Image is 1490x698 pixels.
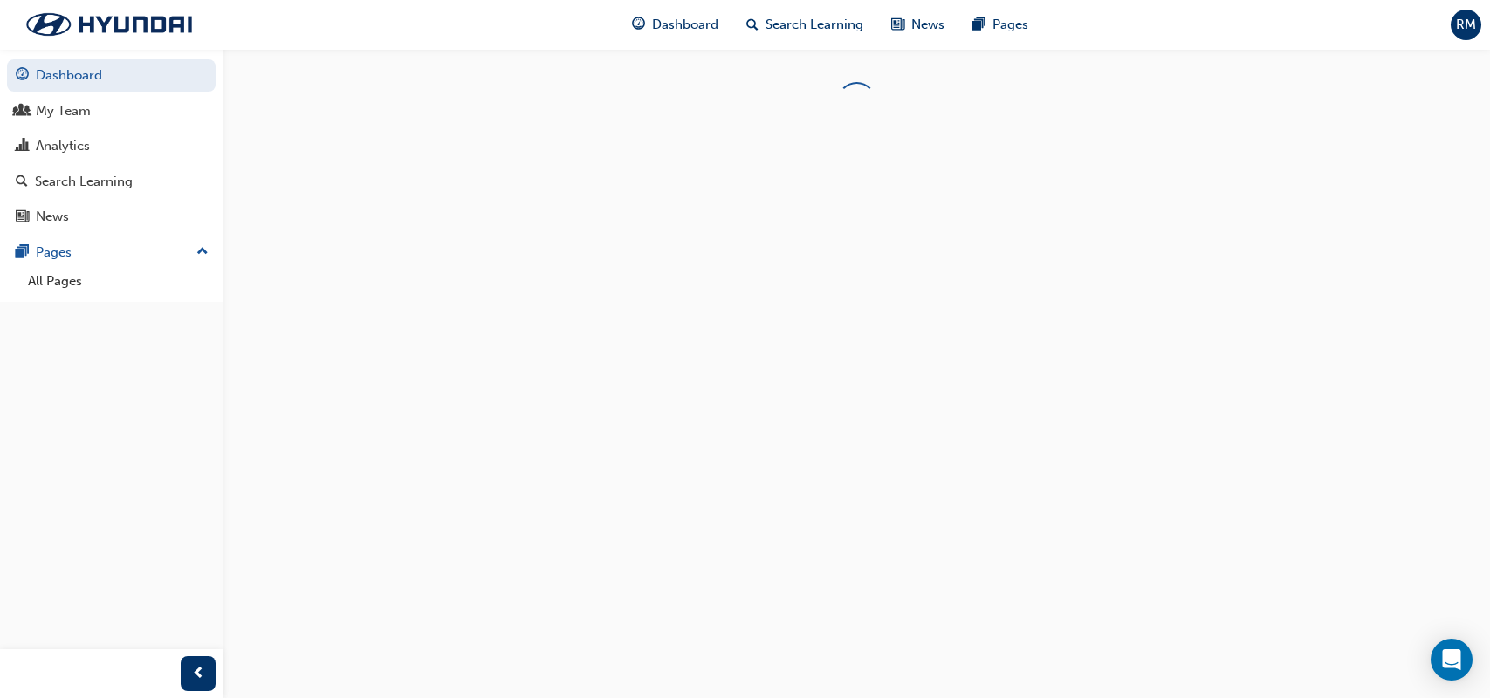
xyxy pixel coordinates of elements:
[732,7,877,43] a: search-iconSearch Learning
[21,268,216,295] a: All Pages
[632,14,645,36] span: guage-icon
[7,236,216,269] button: Pages
[746,14,759,36] span: search-icon
[1431,639,1473,681] div: Open Intercom Messenger
[7,201,216,233] a: News
[16,139,29,154] span: chart-icon
[16,209,29,225] span: news-icon
[36,101,91,121] div: My Team
[35,172,133,192] div: Search Learning
[911,15,944,35] span: News
[972,14,985,36] span: pages-icon
[618,7,732,43] a: guage-iconDashboard
[36,243,72,263] div: Pages
[16,104,29,120] span: people-icon
[877,7,958,43] a: news-iconNews
[958,7,1042,43] a: pages-iconPages
[16,245,29,261] span: pages-icon
[192,663,205,685] span: prev-icon
[16,174,28,190] span: search-icon
[7,59,216,92] a: Dashboard
[1456,15,1476,35] span: RM
[9,6,209,43] img: Trak
[7,166,216,198] a: Search Learning
[652,15,718,35] span: Dashboard
[36,207,69,227] div: News
[36,136,90,156] div: Analytics
[766,15,863,35] span: Search Learning
[7,56,216,236] button: DashboardMy TeamAnalyticsSearch LearningNews
[1451,10,1481,40] button: RM
[992,15,1028,35] span: Pages
[891,14,904,36] span: news-icon
[7,95,216,127] a: My Team
[7,130,216,162] a: Analytics
[16,68,29,84] span: guage-icon
[196,241,209,263] span: up-icon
